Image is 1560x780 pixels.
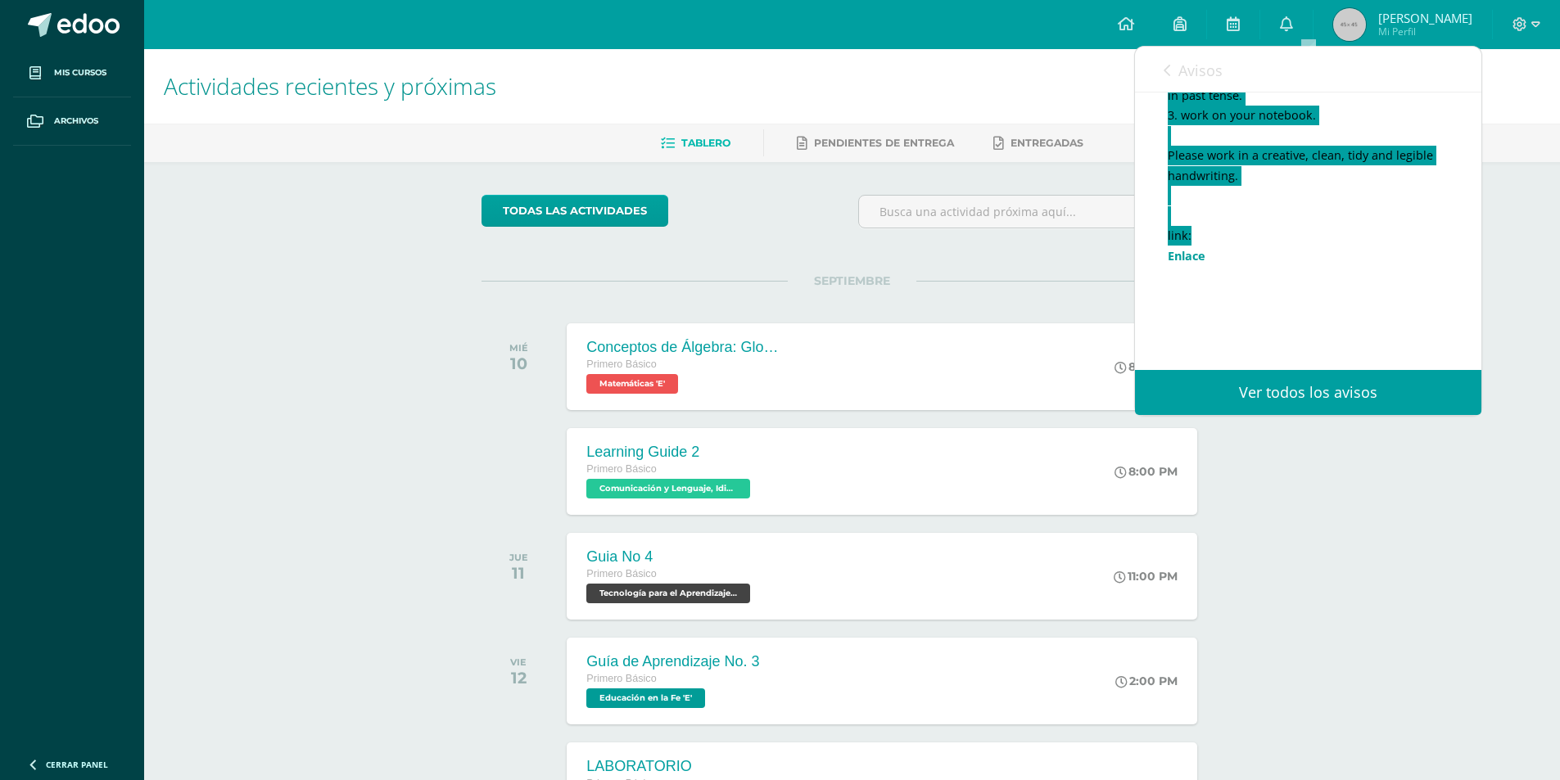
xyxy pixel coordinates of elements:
div: 8:00 PM [1115,359,1178,374]
div: 2:00 PM [1115,674,1178,688]
span: Matemáticas 'E' [586,374,678,394]
div: VIE [510,656,527,668]
div: Learning Guide 2 [586,444,754,461]
span: Primero Básico [586,568,656,579]
a: Ver todos los avisos [1135,370,1481,415]
span: Archivos [54,115,98,128]
a: Tablero [661,130,730,156]
span: Primero Básico [586,463,656,475]
div: Guía de Aprendizaje No. 3 [586,653,759,670]
span: Avisos [1178,61,1223,80]
span: SEPTIEMBRE [788,273,916,288]
div: 11 [509,563,528,583]
span: Entregadas [1011,137,1083,149]
input: Busca una actividad próxima aquí... [859,196,1222,228]
a: Mis cursos [13,49,131,97]
a: todas las Actividades [482,195,668,227]
div: 12 [510,668,527,688]
span: Tecnología para el Aprendizaje y la Comunicación (Informática) 'E' [586,584,750,603]
a: Enlace [1168,248,1205,264]
img: 45x45 [1333,8,1366,41]
span: [PERSON_NAME] [1378,10,1472,26]
a: Archivos [13,97,131,146]
a: Pendientes de entrega [797,130,954,156]
div: 11:00 PM [1114,569,1178,584]
span: Mi Perfil [1378,25,1472,38]
span: Comunicación y Lenguaje, Idioma Extranjero Inglés 'E' [586,479,750,498]
div: 10 [509,354,528,373]
span: Primero Básico [586,673,656,684]
span: Primero Básico [586,358,656,370]
span: Pendientes de entrega [814,137,954,149]
div: JUE [509,552,528,563]
div: Guia No 4 [586,548,754,566]
span: Cerrar panel [46,759,108,770]
div: Conceptos de Álgebra: Glosario [586,339,783,356]
span: Mis cursos [54,66,106,79]
div: MIÉ [509,342,528,354]
a: Entregadas [993,130,1083,156]
span: Educación en la Fe 'E' [586,688,705,708]
span: Tablero [681,137,730,149]
div: 8:00 PM [1115,464,1178,479]
div: LABORATORIO [586,758,754,775]
span: Actividades recientes y próximas [164,70,496,101]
